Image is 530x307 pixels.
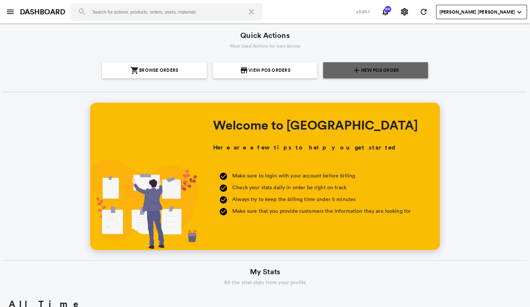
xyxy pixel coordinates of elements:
[323,62,428,78] a: {{action.icon}}New POS Order
[219,184,228,193] md-icon: check_circle
[224,279,306,286] span: All the vital stats from your profile
[219,172,228,181] md-icon: check_circle
[73,3,91,21] button: Search
[416,4,431,19] button: Refresh State
[250,267,280,277] span: My Stats
[3,4,18,19] button: open sidebar
[384,7,392,11] span: 66
[248,62,290,78] span: View POS Orders
[397,4,412,19] button: Settings
[20,7,65,17] a: DASHBOARD
[71,3,262,21] input: Search for actions, products, orders, users, materials
[243,3,260,21] button: Clear
[130,66,139,75] md-icon: {{action.icon}}
[436,5,527,19] button: User
[356,8,370,15] span: v3.85.1
[381,7,390,16] md-icon: notifications
[6,7,15,16] md-icon: menu
[419,7,428,16] md-icon: refresh
[247,7,256,16] md-icon: close
[400,7,409,16] md-icon: settings
[352,66,361,75] md-icon: {{action.icon}}
[361,62,399,78] span: New POS Order
[240,30,289,41] span: Quick Actions
[232,171,411,180] p: Make sure to login with your account before billing
[213,143,397,152] h3: Here are a few tips to help you get started
[232,195,411,204] p: Always try to keep the billing time under 5 minutes
[240,66,248,75] md-icon: {{action.icon}}
[230,43,300,49] span: Most Used Actions for easy access
[213,62,318,78] a: {{action.icon}}View POS Orders
[515,8,524,17] md-icon: expand_more
[213,117,418,132] h1: Welcome to [GEOGRAPHIC_DATA]
[78,7,86,16] md-icon: search
[219,195,228,204] md-icon: check_circle
[102,62,207,78] a: {{action.icon}}Browse Orders
[378,4,393,19] button: Notifications
[232,207,411,215] p: Make sure that you provide customers the information they are looking for
[232,183,411,192] p: Check your stats daily in order be right on track
[139,62,178,78] span: Browse Orders
[219,207,228,216] md-icon: check_circle
[439,9,515,15] span: [PERSON_NAME] [PERSON_NAME]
